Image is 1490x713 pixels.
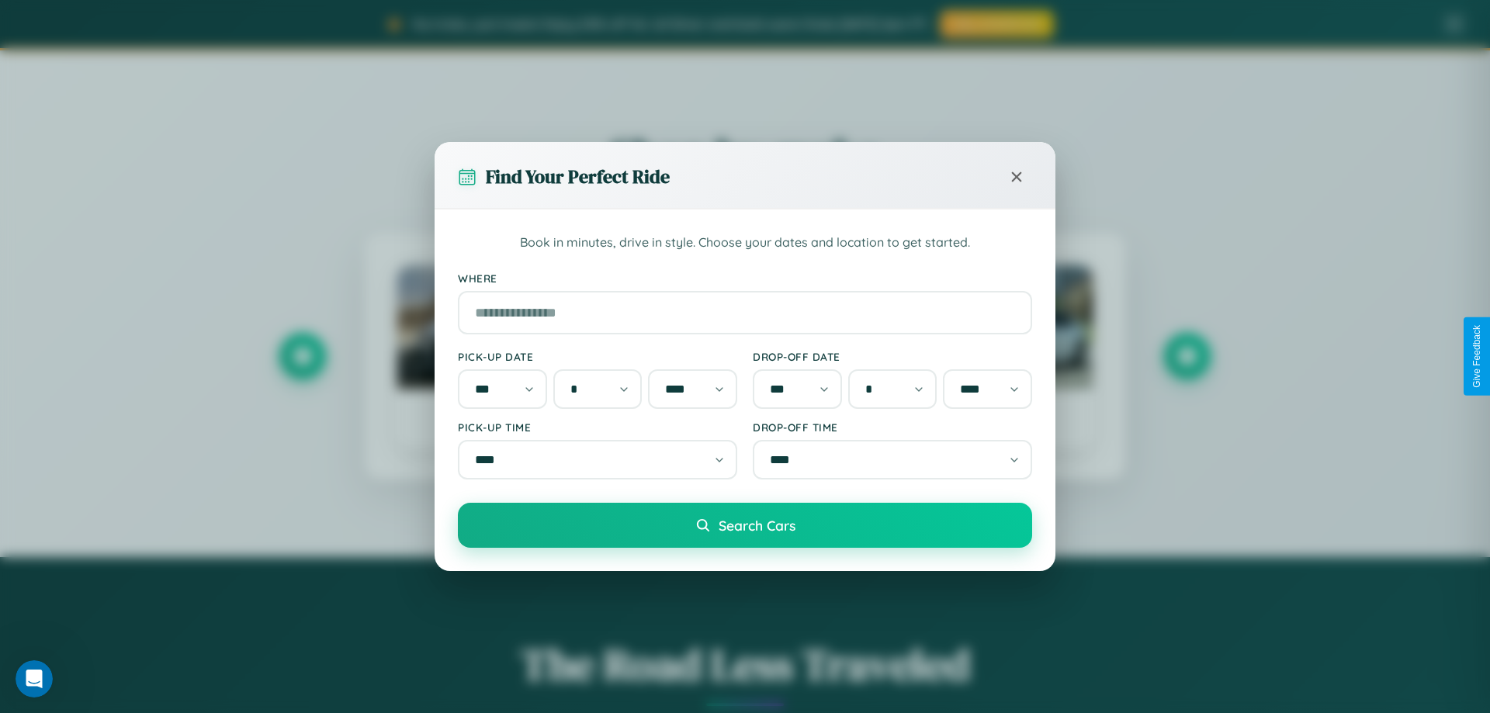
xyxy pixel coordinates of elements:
label: Pick-up Time [458,421,737,434]
button: Search Cars [458,503,1032,548]
label: Drop-off Time [753,421,1032,434]
h3: Find Your Perfect Ride [486,164,670,189]
span: Search Cars [719,517,795,534]
label: Pick-up Date [458,350,737,363]
p: Book in minutes, drive in style. Choose your dates and location to get started. [458,233,1032,253]
label: Where [458,272,1032,285]
label: Drop-off Date [753,350,1032,363]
